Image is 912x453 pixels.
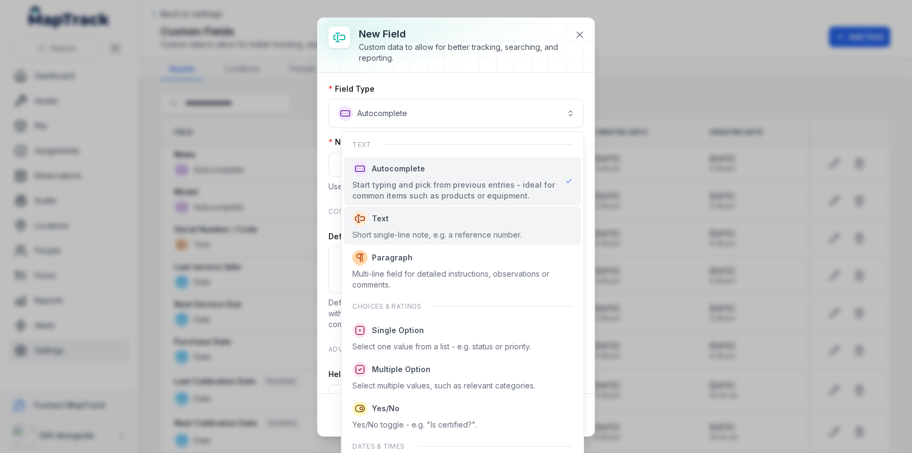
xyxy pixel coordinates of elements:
[344,134,581,156] div: Text
[352,180,556,201] div: Start typing and pick from previous entries - ideal for common items such as products or equipment.
[352,419,477,430] div: Yes/No toggle - e.g. "Is certified?".
[372,403,400,414] span: Yes/No
[344,296,581,317] div: Choices & ratings
[352,269,572,290] div: Multi-line field for detailed instructions, observations or comments.
[372,364,430,375] span: Multiple Option
[352,341,531,352] div: Select one value from a list - e.g. status or priority.
[372,252,413,263] span: Paragraph
[372,213,389,224] span: Text
[352,380,535,391] div: Select multiple values, such as relevant categories.
[328,99,584,128] button: Autocomplete
[372,163,425,174] span: Autocomplete
[352,229,522,240] div: Short single-line note, e.g. a reference number.
[372,325,424,336] span: Single Option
